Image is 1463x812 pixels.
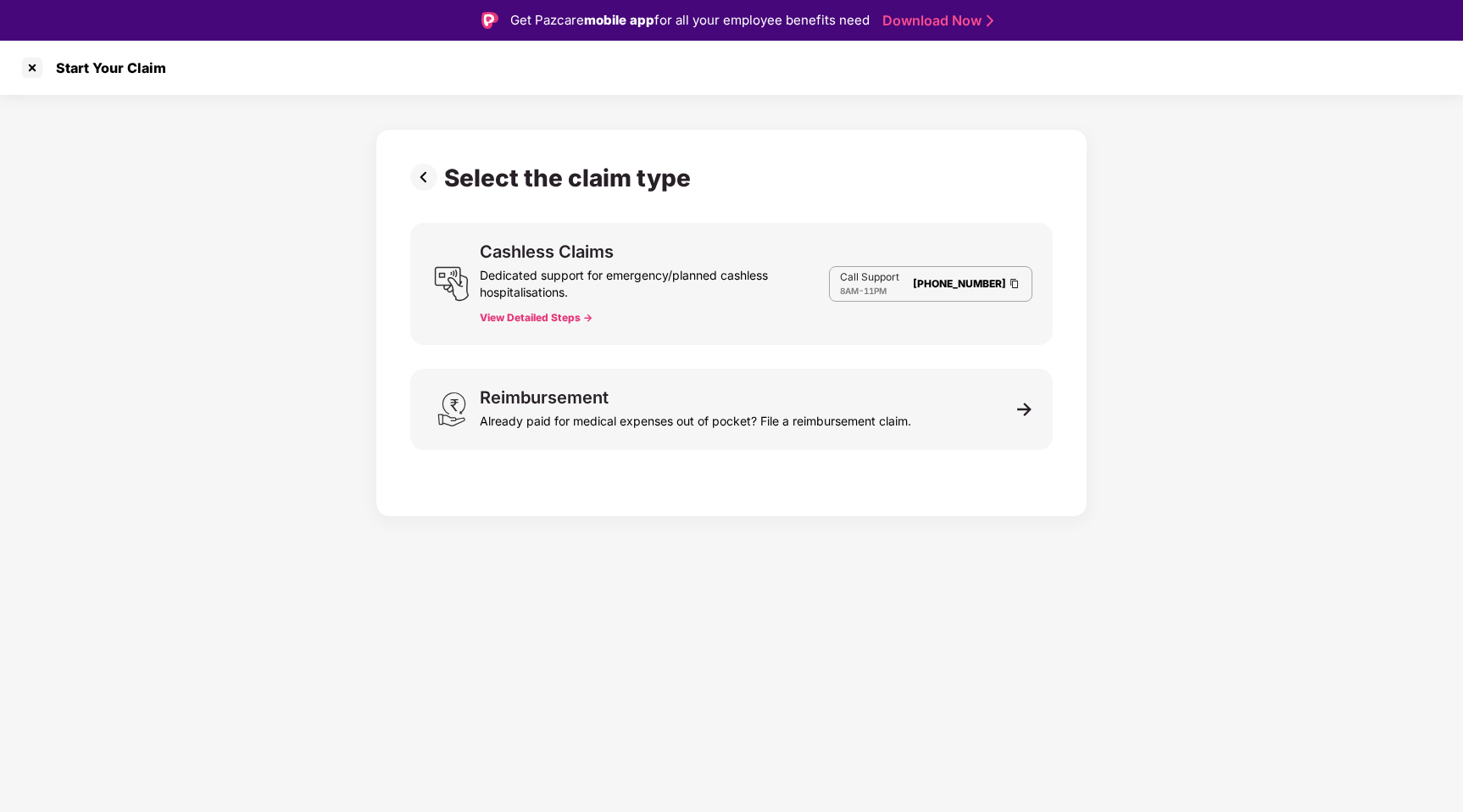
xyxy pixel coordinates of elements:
p: Call Support [840,270,899,284]
div: Dedicated support for emergency/planned cashless hospitalisations. [480,260,829,301]
div: Start Your Claim [46,59,166,76]
img: svg+xml;base64,PHN2ZyBpZD0iUHJldi0zMngzMiIgeG1sbnM9Imh0dHA6Ly93d3cudzMub3JnLzIwMDAvc3ZnIiB3aWR0aD... [410,164,444,191]
div: Cashless Claims [480,243,614,260]
div: Already paid for medical expenses out of pocket? File a reimbursement claim. [480,406,911,430]
img: Clipboard Icon [1008,276,1021,291]
div: - [840,284,899,298]
div: Reimbursement [480,389,609,406]
img: svg+xml;base64,PHN2ZyB3aWR0aD0iMTEiIGhlaWdodD0iMTEiIHZpZXdCb3g9IjAgMCAxMSAxMSIgZmlsbD0ibm9uZSIgeG... [1017,402,1032,417]
img: svg+xml;base64,PHN2ZyB3aWR0aD0iMjQiIGhlaWdodD0iMzEiIHZpZXdCb3g9IjAgMCAyNCAzMSIgZmlsbD0ibm9uZSIgeG... [434,392,470,427]
strong: mobile app [584,12,654,28]
a: Download Now [882,12,988,30]
img: Logo [481,12,498,29]
span: 8AM [840,286,859,296]
span: 11PM [864,286,887,296]
a: [PHONE_NUMBER] [913,277,1006,290]
div: Get Pazcare for all your employee benefits need [510,10,870,31]
img: Stroke [987,12,993,30]
img: svg+xml;base64,PHN2ZyB3aWR0aD0iMjQiIGhlaWdodD0iMjUiIHZpZXdCb3g9IjAgMCAyNCAyNSIgZmlsbD0ibm9uZSIgeG... [434,266,470,302]
div: Select the claim type [444,164,698,192]
button: View Detailed Steps -> [480,311,592,325]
